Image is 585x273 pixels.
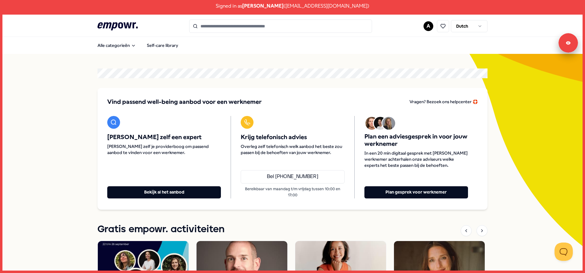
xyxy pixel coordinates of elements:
[555,243,573,261] iframe: Help Scout Beacon - Open
[97,222,225,237] h1: Gratis empowr. activiteiten
[409,98,478,106] a: Vragen? Bezoek ons helpcenter 🛟
[365,117,378,130] img: Avatar
[241,134,344,141] span: Krijg telefonisch advies
[107,186,221,198] button: Bekijk al het aanbod
[241,170,344,184] a: Bel [PHONE_NUMBER]
[382,117,395,130] img: Avatar
[409,99,478,104] span: Vragen? Bezoek ons helpcenter 🛟
[424,21,433,31] button: A
[242,2,284,10] span: [PERSON_NAME]
[93,39,183,51] nav: Main
[142,39,183,51] a: Self-care library
[364,186,468,198] button: Plan gesprek voor werknemer
[241,186,344,198] p: Bereikbaar van maandag t/m vrijdag tussen 10:00 en 17:00
[107,134,221,141] span: [PERSON_NAME] zelf een expert
[374,117,387,130] img: Avatar
[107,98,262,106] span: Vind passend well-being aanbod voor een werknemer
[364,150,468,168] span: In een 20 min digitaal gesprek met [PERSON_NAME] werknemer achterhalen onze adviseurs welke exper...
[107,143,221,156] span: [PERSON_NAME] zelf je providerboog om passend aanbod te vinden voor een werknemer.
[364,133,468,148] span: Plan een adviesgesprek in voor jouw werknemer
[189,19,372,33] input: Search for products, categories or subcategories
[241,143,344,156] span: Overleg zelf telefonisch welk aanbod het beste zou passen bij de behoeften van jouw werknemer.
[93,39,141,51] button: Alle categorieën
